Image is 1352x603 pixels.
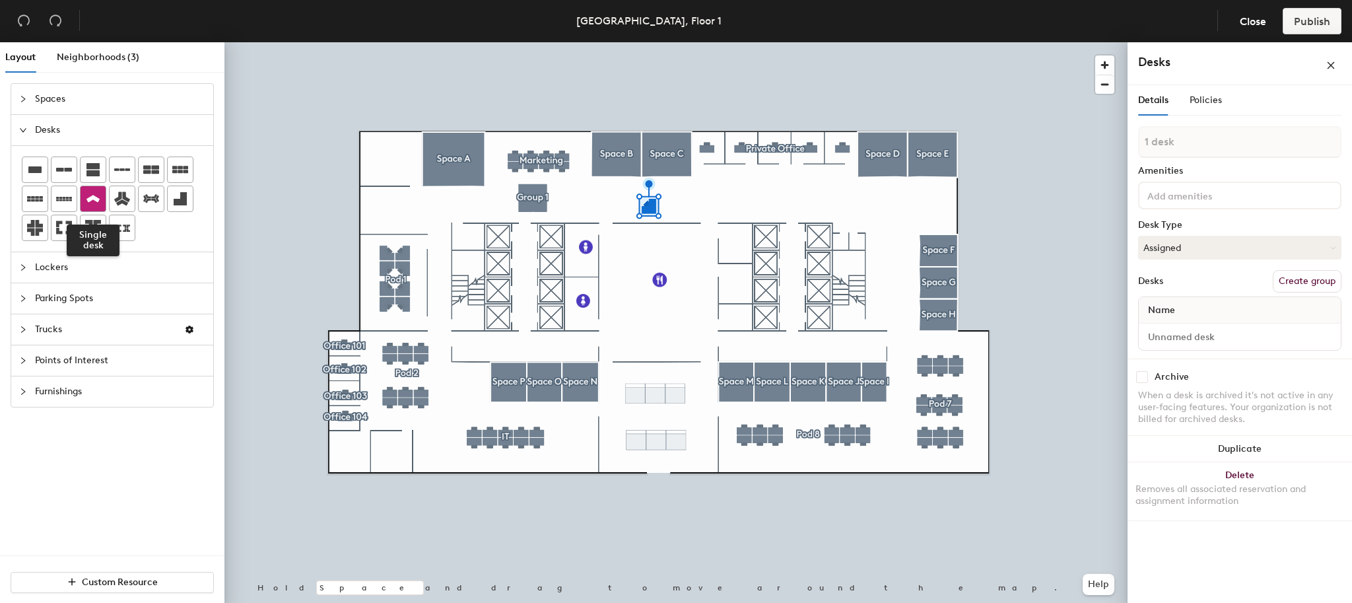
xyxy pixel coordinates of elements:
[19,326,27,334] span: collapsed
[1138,53,1283,71] h4: Desks
[1135,483,1344,507] div: Removes all associated reservation and assignment information
[19,126,27,134] span: expanded
[35,376,205,407] span: Furnishings
[1141,328,1338,346] input: Unnamed desk
[1240,15,1266,28] span: Close
[57,52,139,63] span: Neighborhoods (3)
[35,115,205,145] span: Desks
[35,252,205,283] span: Lockers
[35,283,205,314] span: Parking Spots
[1138,236,1341,260] button: Assigned
[1190,94,1222,106] span: Policies
[1138,390,1341,425] div: When a desk is archived it's not active in any user-facing features. Your organization is not bil...
[1145,187,1264,203] input: Add amenities
[1283,8,1341,34] button: Publish
[11,8,37,34] button: Undo (⌘ + Z)
[1141,299,1182,322] span: Name
[42,8,69,34] button: Redo (⌘ + ⇧ + Z)
[1138,276,1163,287] div: Desks
[35,84,205,114] span: Spaces
[1083,574,1114,595] button: Help
[5,52,36,63] span: Layout
[35,314,174,345] span: Trucks
[19,295,27,302] span: collapsed
[1138,220,1341,231] div: Desk Type
[1138,166,1341,176] div: Amenities
[19,357,27,365] span: collapsed
[1155,372,1189,382] div: Archive
[19,388,27,396] span: collapsed
[1128,436,1352,462] button: Duplicate
[1229,8,1277,34] button: Close
[11,572,214,593] button: Custom Resource
[82,577,158,588] span: Custom Resource
[576,13,722,29] div: [GEOGRAPHIC_DATA], Floor 1
[1138,94,1168,106] span: Details
[1128,462,1352,520] button: DeleteRemoves all associated reservation and assignment information
[19,95,27,103] span: collapsed
[80,186,106,212] button: Single desk
[19,264,27,271] span: collapsed
[35,345,205,376] span: Points of Interest
[1326,61,1335,70] span: close
[1273,270,1341,293] button: Create group
[17,14,30,27] span: undo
